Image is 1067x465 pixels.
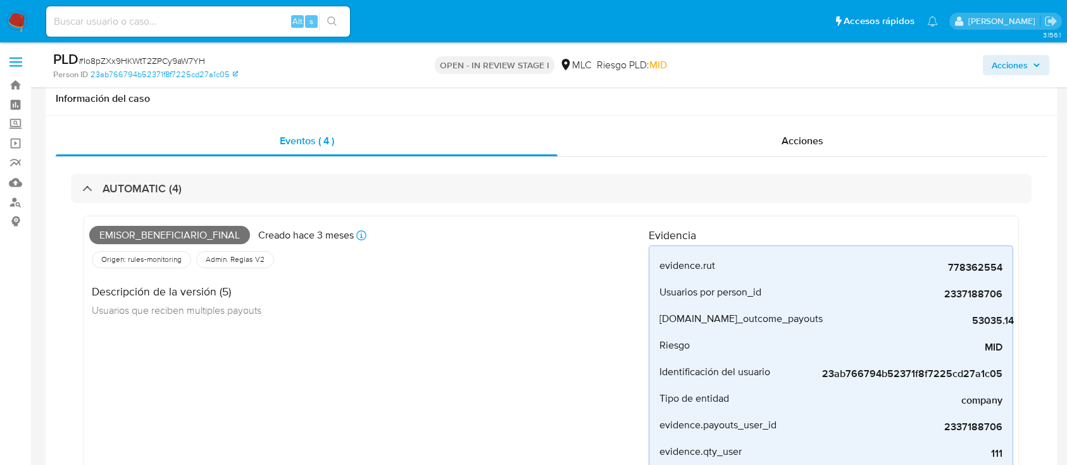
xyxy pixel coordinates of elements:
span: Origen: rules-monitoring [100,254,183,264]
span: Acciones [782,133,823,148]
h1: Información del caso [56,92,1047,105]
p: valentina.fiuri@mercadolibre.com [968,15,1040,27]
button: Acciones [983,55,1049,75]
b: Person ID [53,69,88,80]
span: Alt [292,15,303,27]
div: MLC [559,58,592,72]
span: MID [649,58,667,72]
div: AUTOMATIC (4) [71,174,1032,203]
span: Eventos ( 4 ) [280,133,334,148]
span: Admin. Reglas V2 [204,254,266,264]
span: Accesos rápidos [844,15,914,28]
span: Emisor_beneficiario_final [89,226,250,245]
p: Creado hace 3 meses [258,228,354,242]
h4: Descripción de la versión (5) [92,285,261,299]
a: 23ab766794b52371f8f7225cd27a1c05 [90,69,238,80]
span: Usuarios que reciben multiples payouts [92,303,261,317]
a: Notificaciones [927,16,938,27]
span: Riesgo PLD: [597,58,667,72]
span: Acciones [992,55,1028,75]
span: # Io8pZXx9HKWtT2ZPCy9aW7YH [78,54,205,67]
a: Salir [1044,15,1058,28]
h3: AUTOMATIC (4) [103,182,182,195]
p: OPEN - IN REVIEW STAGE I [435,56,554,74]
b: PLD [53,49,78,69]
button: search-icon [319,13,345,30]
span: s [309,15,313,27]
input: Buscar usuario o caso... [46,13,350,30]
